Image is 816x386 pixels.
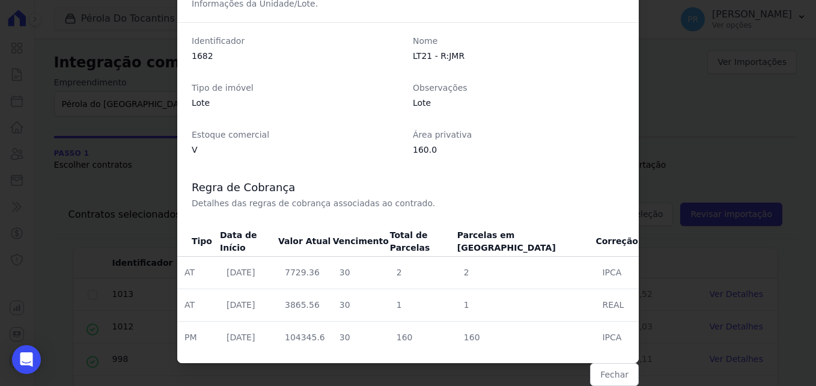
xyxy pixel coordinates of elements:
td: 104345.6 [278,322,332,354]
p: Detalhes das regras de cobrança associadas ao contrado. [192,197,595,210]
dt: Tipo de imóvel [192,82,403,94]
td: 2 [389,257,457,289]
td: 30 [332,289,389,322]
td: AT [177,257,219,289]
th: Parcelas em [GEOGRAPHIC_DATA] [457,227,595,257]
dd: 160.0 [413,144,624,156]
th: Vencimento [332,227,389,257]
dd: V [192,144,403,156]
td: 30 [332,257,389,289]
div: Open Intercom Messenger [12,345,41,374]
th: Tipo [177,227,219,257]
td: IPCA [595,322,639,354]
td: 160 [389,322,457,354]
th: Correção [595,227,639,257]
td: 30 [332,322,389,354]
td: 2 [457,257,595,289]
td: [DATE] [219,257,278,289]
td: AT [177,289,219,322]
td: 1 [457,289,595,322]
td: PM [177,322,219,354]
dt: Área privativa [413,129,624,141]
dd: 1682 [192,50,403,63]
dt: Identificador [192,35,403,47]
dd: Lote [413,97,624,109]
td: 160 [457,322,595,354]
td: [DATE] [219,289,278,322]
th: Data de Início [219,227,278,257]
td: [DATE] [219,322,278,354]
dd: LT21 - R:JMR [413,50,624,63]
th: Total de Parcelas [389,227,457,257]
td: REAL [595,289,639,322]
dt: Estoque comercial [192,129,403,141]
dd: Lote [192,97,403,109]
dt: Nome [413,35,624,47]
button: Fechar [590,363,639,386]
td: IPCA [595,257,639,289]
td: 3865.56 [278,289,332,322]
dt: Observações [413,82,624,94]
td: 1 [389,289,457,322]
td: 7729.36 [278,257,332,289]
th: Valor Atual [278,227,332,257]
h3: Regra de Cobrança [192,180,624,195]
